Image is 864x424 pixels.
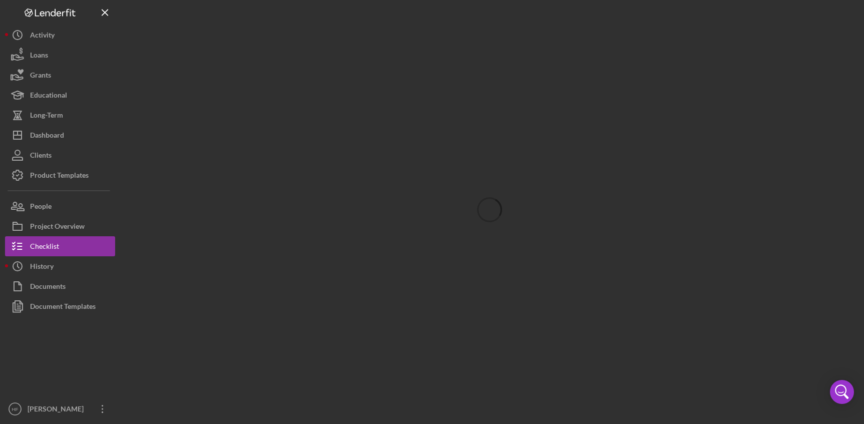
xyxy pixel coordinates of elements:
div: Checklist [30,236,59,259]
button: Project Overview [5,216,115,236]
div: Project Overview [30,216,85,239]
button: Activity [5,25,115,45]
div: Dashboard [30,125,64,148]
div: History [30,256,54,279]
text: HF [12,406,19,412]
button: Clients [5,145,115,165]
div: Long-Term [30,105,63,128]
div: Document Templates [30,296,96,319]
button: Documents [5,276,115,296]
div: Open Intercom Messenger [830,380,854,404]
div: Loans [30,45,48,68]
button: HF[PERSON_NAME] [5,399,115,419]
button: Checklist [5,236,115,256]
button: Dashboard [5,125,115,145]
div: Documents [30,276,66,299]
button: Loans [5,45,115,65]
div: [PERSON_NAME] [25,399,90,421]
button: Product Templates [5,165,115,185]
button: Educational [5,85,115,105]
button: Long-Term [5,105,115,125]
button: People [5,196,115,216]
button: History [5,256,115,276]
button: Grants [5,65,115,85]
div: People [30,196,52,219]
div: Clients [30,145,52,168]
div: Educational [30,85,67,108]
button: Document Templates [5,296,115,316]
div: Product Templates [30,165,89,188]
div: Grants [30,65,51,88]
div: Activity [30,25,55,48]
